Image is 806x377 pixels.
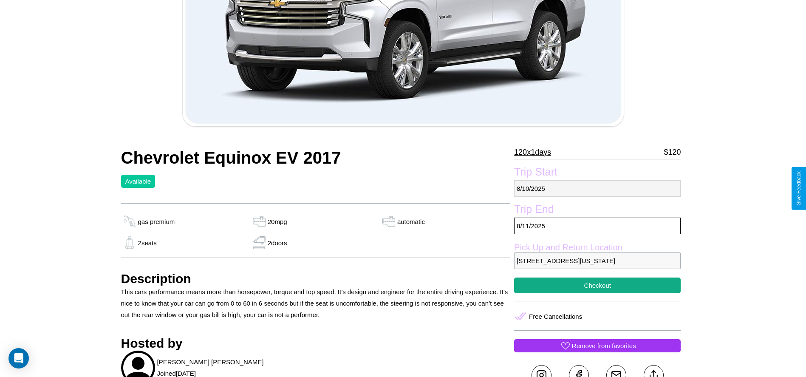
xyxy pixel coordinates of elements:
p: Available [125,176,151,187]
img: gas [121,215,138,228]
label: Trip End [514,203,681,218]
p: 8 / 11 / 2025 [514,218,681,234]
img: gas [380,215,397,228]
p: 120 x 1 days [514,145,551,159]
p: This cars performance means more than horsepower, torque and top speed. It’s design and engineer ... [121,286,510,320]
p: [PERSON_NAME] [PERSON_NAME] [157,356,264,368]
h3: Description [121,272,510,286]
img: gas [251,236,268,249]
label: Pick Up and Return Location [514,243,681,252]
p: 2 seats [138,237,157,249]
p: automatic [397,216,425,227]
img: gas [121,236,138,249]
p: [STREET_ADDRESS][US_STATE] [514,252,681,269]
label: Trip Start [514,166,681,180]
p: 20 mpg [268,216,287,227]
p: Remove from favorites [572,340,636,351]
h2: Chevrolet Equinox EV 2017 [121,148,510,167]
p: 2 doors [268,237,287,249]
div: Give Feedback [796,171,802,206]
p: 8 / 10 / 2025 [514,180,681,197]
img: gas [251,215,268,228]
button: Checkout [514,278,681,293]
p: $ 120 [664,145,681,159]
h3: Hosted by [121,336,510,351]
p: gas premium [138,216,175,227]
button: Remove from favorites [514,339,681,352]
p: Free Cancellations [529,311,582,322]
div: Open Intercom Messenger [8,348,29,368]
